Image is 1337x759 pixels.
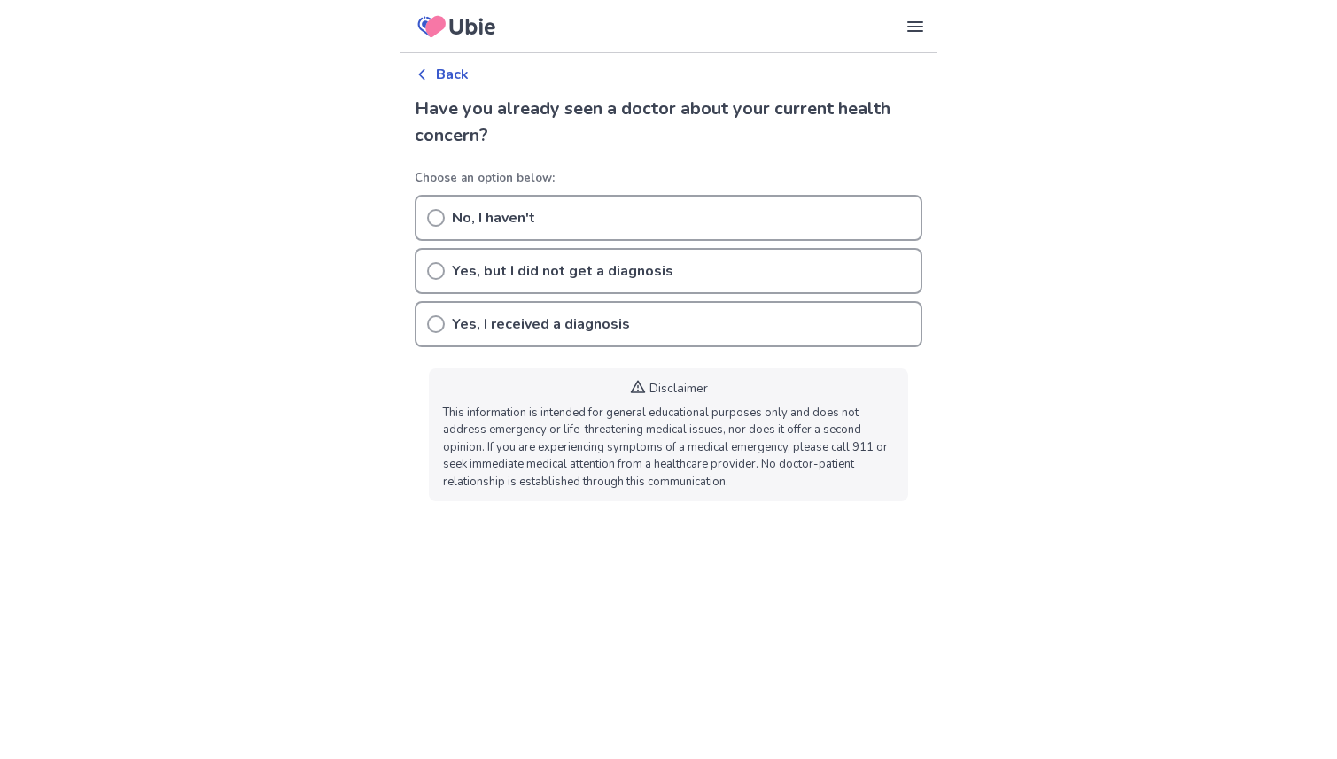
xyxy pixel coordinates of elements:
[436,64,469,85] p: Back
[415,170,922,188] p: Choose an option below:
[452,314,630,335] p: Yes, I received a diagnosis
[443,405,894,492] p: This information is intended for general educational purposes only and does not address emergency...
[452,207,535,228] p: No, I haven't
[452,260,673,282] p: Yes, but I did not get a diagnosis
[415,96,922,149] h2: Have you already seen a doctor about your current health concern?
[649,379,708,398] p: Disclaimer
